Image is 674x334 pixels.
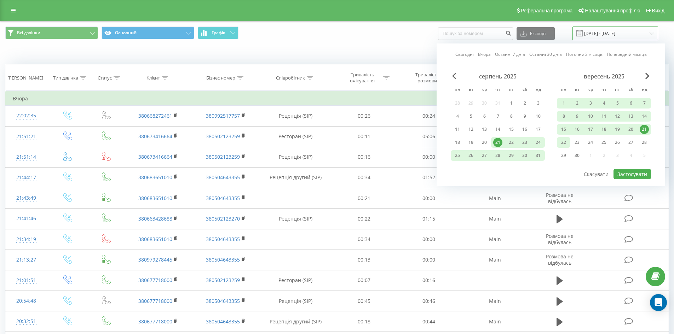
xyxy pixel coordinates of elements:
div: 3 [534,99,543,108]
td: Ресторан (SIP) [259,270,332,291]
a: 380673416664 [138,153,172,160]
td: Main [461,311,528,332]
abbr: п’ятниця [506,85,517,95]
td: 00:00 [397,188,461,209]
div: 24 [534,138,543,147]
div: 21:44:17 [13,171,40,184]
div: 30 [572,151,582,160]
a: 380663428688 [138,215,172,222]
div: 20 [626,125,635,134]
div: 24 [586,138,595,147]
a: 380504643355 [206,174,240,181]
div: 30 [520,151,529,160]
div: пт 5 вер 2025 р. [611,98,624,109]
div: 19 [613,125,622,134]
div: 25 [599,138,609,147]
div: чт 18 вер 2025 р. [597,124,611,135]
div: 21:51:14 [13,150,40,164]
span: Розмова не відбулась [546,192,574,205]
div: 23 [520,138,529,147]
a: 380502123259 [206,133,240,140]
div: 11 [453,125,462,134]
div: пн 18 серп 2025 р. [451,137,464,148]
a: 380683651010 [138,195,172,201]
div: 1 [559,99,568,108]
a: 380504643355 [206,298,240,304]
td: Рецепція (SIP) [259,209,332,229]
div: 6 [626,99,635,108]
div: 27 [480,151,489,160]
abbr: понеділок [558,85,569,95]
div: сб 20 вер 2025 р. [624,124,638,135]
abbr: неділя [639,85,650,95]
div: пн 1 вер 2025 р. [557,98,570,109]
abbr: четвер [599,85,609,95]
div: вт 26 серп 2025 р. [464,150,478,161]
div: 26 [613,138,622,147]
div: 31 [534,151,543,160]
div: 5 [613,99,622,108]
div: пн 4 серп 2025 р. [451,111,464,122]
div: пт 1 серп 2025 р. [505,98,518,109]
td: 00:00 [397,229,461,250]
td: Main [461,188,528,209]
td: 00:45 [332,291,397,311]
a: 380504643355 [206,236,240,242]
button: Всі дзвінки [5,27,98,39]
div: 9 [572,112,582,121]
a: 380677718000 [138,318,172,325]
div: вт 12 серп 2025 р. [464,124,478,135]
div: 21:43:49 [13,191,40,205]
td: 00:13 [332,250,397,270]
div: пт 29 серп 2025 р. [505,150,518,161]
div: 17 [534,125,543,134]
div: 28 [493,151,502,160]
div: 23 [572,138,582,147]
div: 21:34:19 [13,233,40,246]
td: Рецепція (SIP) [259,106,332,126]
div: 5 [466,112,476,121]
div: Тривалість очікування [344,72,381,84]
div: 13 [480,125,489,134]
div: 3 [586,99,595,108]
div: пт 26 вер 2025 р. [611,137,624,148]
div: 18 [453,138,462,147]
td: 00:22 [332,209,397,229]
button: Графік [198,27,238,39]
div: сб 2 серп 2025 р. [518,98,531,109]
div: вт 19 серп 2025 р. [464,137,478,148]
td: 01:15 [397,209,461,229]
button: Основний [102,27,194,39]
div: 28 [640,138,649,147]
div: 26 [466,151,476,160]
div: сб 9 серп 2025 р. [518,111,531,122]
div: 25 [453,151,462,160]
div: 21:13:27 [13,253,40,267]
div: 14 [493,125,502,134]
div: 21:01:51 [13,274,40,287]
span: Previous Month [452,73,456,79]
a: 380979278445 [138,256,172,263]
div: 20:32:51 [13,315,40,328]
div: 21:51:21 [13,130,40,143]
td: 01:52 [397,167,461,188]
div: нд 3 серп 2025 р. [531,98,545,109]
div: чт 4 вер 2025 р. [597,98,611,109]
div: 10 [534,112,543,121]
div: пт 15 серп 2025 р. [505,124,518,135]
span: Реферальна програма [521,8,573,13]
div: 8 [507,112,516,121]
abbr: вівторок [466,85,476,95]
span: Next Month [645,73,650,79]
div: ср 13 серп 2025 р. [478,124,491,135]
td: 00:21 [332,188,397,209]
div: пт 12 вер 2025 р. [611,111,624,122]
div: чт 28 серп 2025 р. [491,150,505,161]
td: Ресторан (SIP) [259,126,332,147]
div: пт 8 серп 2025 р. [505,111,518,122]
abbr: середа [479,85,490,95]
div: вт 2 вер 2025 р. [570,98,584,109]
div: 20 [480,138,489,147]
a: 380504643355 [206,195,240,201]
td: Рецепція другий (SIP) [259,311,332,332]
